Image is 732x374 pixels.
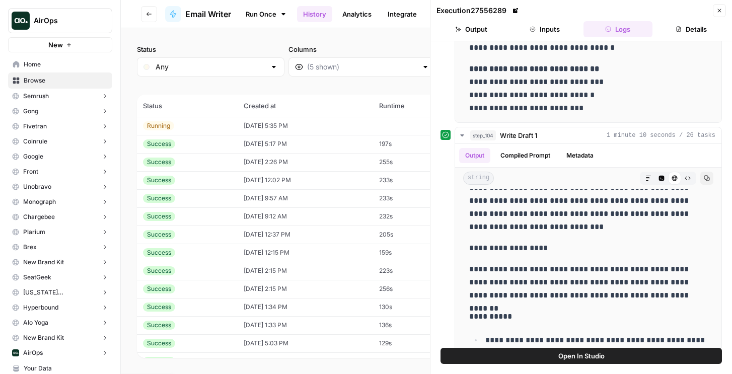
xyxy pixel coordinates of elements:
td: [DATE] 9:12 AM [238,207,373,226]
a: History [297,6,332,22]
span: Brex [23,243,37,252]
td: 223s [373,262,459,280]
td: 233s [373,171,459,189]
span: step_104 [470,130,496,140]
button: Plarium [8,225,112,240]
div: Success [143,339,175,348]
td: 255s [373,153,459,171]
span: Your Data [24,364,108,373]
span: Coinrule [23,137,47,146]
button: Chargebee [8,209,112,225]
th: Created at [238,95,373,117]
div: Success [143,266,175,275]
td: [DATE] 2:26 PM [238,153,373,171]
div: Success [143,176,175,185]
button: Fivetran [8,119,112,134]
td: [DATE] 4:12 PM [238,352,373,370]
button: Open In Studio [441,348,722,364]
td: [DATE] 2:15 PM [238,280,373,298]
td: [DATE] 9:57 AM [238,189,373,207]
button: SeatGeek [8,270,112,285]
td: 129s [373,334,459,352]
div: Success [143,212,175,221]
th: Runtime [373,95,459,117]
span: Open In Studio [558,351,605,361]
div: Success [143,158,175,167]
td: [DATE] 2:15 PM [238,262,373,280]
button: Coinrule [8,134,112,149]
span: SeatGeek [23,273,51,282]
button: Inputs [510,21,579,37]
button: 1 minute 10 seconds / 26 tasks [455,127,721,143]
td: [DATE] 12:37 PM [238,226,373,244]
span: Alo Yoga [23,318,48,327]
button: New [8,37,112,52]
span: Write Draft 1 [500,130,537,140]
div: Execution 27556289 [436,6,521,16]
span: Chargebee [23,212,55,221]
td: [DATE] 5:17 PM [238,135,373,153]
span: 1 minute 10 seconds / 26 tasks [607,131,715,140]
span: Plarium [23,228,45,237]
span: Semrush [23,92,49,101]
div: Success [143,248,175,257]
button: New Brand Kit [8,330,112,345]
button: [US_STATE][GEOGRAPHIC_DATA] [8,285,112,300]
button: Monograph [8,194,112,209]
img: AirOps Logo [12,12,30,30]
a: Run Once [239,6,293,23]
td: 205s [373,226,459,244]
button: AirOps [8,345,112,360]
span: Email Writer [185,8,231,20]
span: Monograph [23,197,56,206]
td: 136s [373,316,459,334]
td: 233s [373,189,459,207]
input: (5 shown) [307,62,417,72]
button: Unobravo [8,179,112,194]
button: Brex [8,240,112,255]
button: New Brand Kit [8,255,112,270]
td: 159s [373,244,459,262]
button: Compiled Prompt [494,148,556,163]
span: Unobravo [23,182,51,191]
div: Success [143,284,175,293]
td: [DATE] 1:33 PM [238,316,373,334]
td: 232s [373,207,459,226]
div: Success [143,321,175,330]
a: Home [8,56,112,72]
input: Any [156,62,266,72]
button: Workspace: AirOps [8,8,112,33]
a: Integrate [382,6,423,22]
button: Details [656,21,726,37]
div: Success [143,139,175,148]
td: [DATE] 12:15 PM [238,244,373,262]
span: Home [24,60,108,69]
button: Output [459,148,490,163]
td: 130s [373,298,459,316]
span: Gong [23,107,38,116]
div: Success [143,357,175,366]
label: Status [137,44,284,54]
button: Google [8,149,112,164]
th: Status [137,95,238,117]
span: New Brand Kit [23,258,64,267]
span: New Brand Kit [23,333,64,342]
span: [US_STATE][GEOGRAPHIC_DATA] [23,288,97,297]
span: string [463,172,494,185]
td: [DATE] 12:02 PM [238,171,373,189]
div: Running [143,121,174,130]
div: Success [143,194,175,203]
td: [DATE] 5:35 PM [238,117,373,135]
span: (1237 records) [137,77,716,95]
button: Gong [8,104,112,119]
button: Front [8,164,112,179]
button: Output [436,21,506,37]
button: Hyperbound [8,300,112,315]
td: [DATE] 5:03 PM [238,334,373,352]
button: Alo Yoga [8,315,112,330]
div: Success [143,230,175,239]
a: Email Writer [165,6,231,22]
span: AirOps [23,348,43,357]
label: Columns [288,44,436,54]
span: Google [23,152,43,161]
